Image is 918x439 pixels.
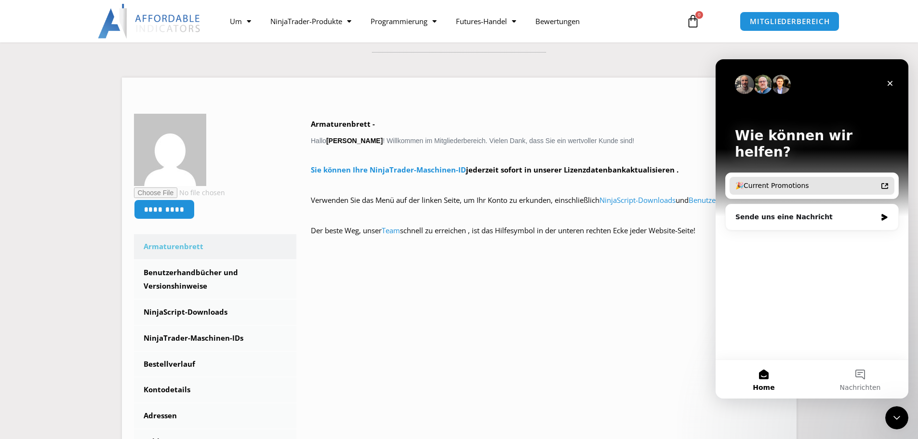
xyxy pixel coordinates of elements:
[672,7,714,35] a: 0
[144,267,238,291] font: Benutzerhandbücher und Versionshinweise
[311,195,599,205] font: Verwenden Sie das Menü auf der linken Seite, um Ihr Konto zu erkunden, einschließlich
[144,241,203,251] font: Armaturenbrett
[326,137,383,145] font: [PERSON_NAME]
[599,195,676,205] a: NinjaScript-Downloads
[740,12,839,31] a: MITGLIEDERBEREICH
[885,406,908,429] iframe: Intercom-Live-Chat
[144,307,227,317] font: NinjaScript-Downloads
[230,16,242,26] font: Um
[134,300,297,325] a: NinjaScript-Downloads
[750,16,829,26] font: MITGLIEDERBEREICH
[371,16,427,26] font: Programmierung
[466,165,626,174] font: jederzeit sofort in unserer Lizenzdatenbank
[134,326,297,351] a: NinjaTrader-Maschinen-IDs
[535,16,580,26] font: Bewertungen
[261,10,361,32] a: NinjaTrader-Produkte
[144,385,190,394] font: Kontodetails
[400,226,695,235] font: schnell zu erreichen , ist das Hilfesymbol in der unteren rechten Ecke jeder Website-Seite!
[382,226,400,235] a: Team
[311,119,375,129] font: Armaturenbrett -
[134,352,297,377] a: Bestellverlauf
[144,359,195,369] font: Bestellverlauf
[134,234,297,259] a: Armaturenbrett
[134,377,297,402] a: Kontodetails
[626,165,679,174] font: aktualisieren .
[220,10,261,32] a: Um
[689,195,763,205] a: Benutzerhandbüchern
[446,10,526,32] a: Futures-Handel
[134,114,206,186] img: 8da8a90149778d3e260cff0ce0b5d91589cc13c867f3b044b105faf953301706
[144,411,177,420] font: Adressen
[220,10,675,32] nav: Speisekarte
[456,16,507,26] font: Futures-Handel
[383,137,634,145] font: ! Willkommen im Mitgliederbereich. Vielen Dank, dass Sie ein wertvoller Kunde sind!
[361,10,446,32] a: Programmierung
[270,16,342,26] font: NinjaTrader-Produkte
[144,333,243,343] font: NinjaTrader-Maschinen-IDs
[134,260,297,299] a: Benutzerhandbücher und Versionshinweise
[676,195,689,205] font: und
[134,403,297,428] a: Adressen
[716,59,908,399] iframe: Intercom-Live-Chat
[311,165,466,174] a: Sie können Ihre NinjaTrader-Maschinen-ID
[698,11,701,18] font: 0
[526,10,589,32] a: Bewertungen
[98,4,201,39] img: LogoAI | Erschwingliche Indikatoren – NinjaTrader
[311,226,382,235] font: Der beste Weg, unser
[311,137,326,145] font: Hallo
